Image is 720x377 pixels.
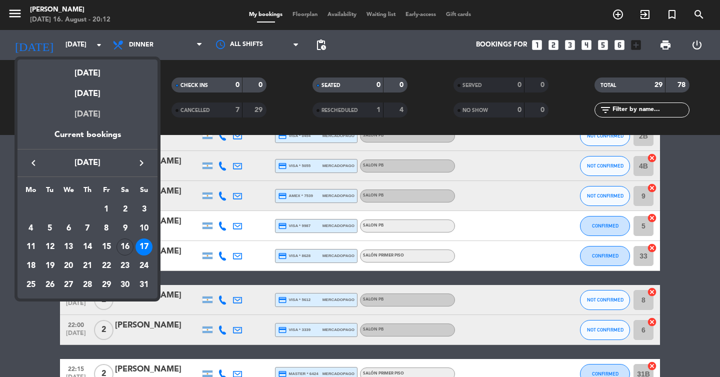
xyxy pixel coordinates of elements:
[40,275,59,294] td: August 26, 2025
[17,80,157,100] div: [DATE]
[98,220,115,237] div: 8
[135,201,152,218] div: 3
[17,100,157,128] div: [DATE]
[41,276,58,293] div: 26
[134,200,153,219] td: August 3, 2025
[27,157,39,169] i: keyboard_arrow_left
[116,256,135,275] td: August 23, 2025
[135,157,147,169] i: keyboard_arrow_right
[97,275,116,294] td: August 29, 2025
[116,238,135,257] td: August 16, 2025
[116,219,135,238] td: August 9, 2025
[134,275,153,294] td: August 31, 2025
[59,256,78,275] td: August 20, 2025
[135,238,152,255] div: 17
[135,276,152,293] div: 31
[22,220,39,237] div: 4
[78,184,97,200] th: Thursday
[60,257,77,274] div: 20
[21,238,40,257] td: August 11, 2025
[134,256,153,275] td: August 24, 2025
[59,184,78,200] th: Wednesday
[135,220,152,237] div: 10
[134,184,153,200] th: Sunday
[97,200,116,219] td: August 1, 2025
[22,276,39,293] div: 25
[59,238,78,257] td: August 13, 2025
[134,238,153,257] td: August 17, 2025
[40,184,59,200] th: Tuesday
[42,156,132,169] span: [DATE]
[116,275,135,294] td: August 30, 2025
[132,156,150,169] button: keyboard_arrow_right
[97,184,116,200] th: Friday
[60,220,77,237] div: 6
[78,238,97,257] td: August 14, 2025
[78,219,97,238] td: August 7, 2025
[116,184,135,200] th: Saturday
[17,128,157,149] div: Current bookings
[79,276,96,293] div: 28
[59,275,78,294] td: August 27, 2025
[21,200,97,219] td: AUG
[41,257,58,274] div: 19
[60,238,77,255] div: 13
[116,276,133,293] div: 30
[135,257,152,274] div: 24
[59,219,78,238] td: August 6, 2025
[98,238,115,255] div: 15
[79,238,96,255] div: 14
[79,220,96,237] div: 7
[79,257,96,274] div: 21
[97,219,116,238] td: August 8, 2025
[98,201,115,218] div: 1
[60,276,77,293] div: 27
[98,276,115,293] div: 29
[78,275,97,294] td: August 28, 2025
[21,184,40,200] th: Monday
[40,219,59,238] td: August 5, 2025
[40,256,59,275] td: August 19, 2025
[98,257,115,274] div: 22
[97,256,116,275] td: August 22, 2025
[78,256,97,275] td: August 21, 2025
[22,238,39,255] div: 11
[116,238,133,255] div: 16
[21,256,40,275] td: August 18, 2025
[21,219,40,238] td: August 4, 2025
[41,220,58,237] div: 5
[116,257,133,274] div: 23
[24,156,42,169] button: keyboard_arrow_left
[41,238,58,255] div: 12
[40,238,59,257] td: August 12, 2025
[97,238,116,257] td: August 15, 2025
[116,220,133,237] div: 9
[21,275,40,294] td: August 25, 2025
[116,200,135,219] td: August 2, 2025
[116,201,133,218] div: 2
[134,219,153,238] td: August 10, 2025
[22,257,39,274] div: 18
[17,59,157,80] div: [DATE]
